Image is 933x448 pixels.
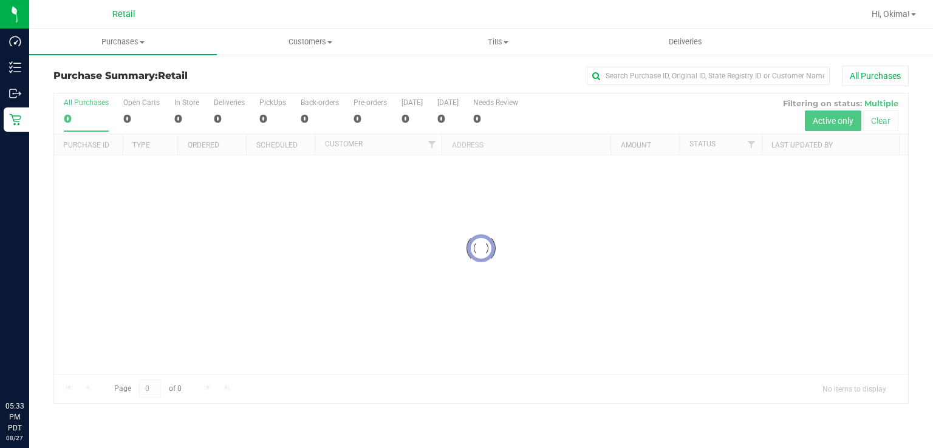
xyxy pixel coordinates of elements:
[12,351,49,387] iframe: Resource center
[587,67,830,85] input: Search Purchase ID, Original ID, State Registry ID or Customer Name...
[9,61,21,73] inline-svg: Inventory
[9,87,21,100] inline-svg: Outbound
[112,9,135,19] span: Retail
[53,70,338,81] h3: Purchase Summary:
[5,401,24,433] p: 05:33 PM PDT
[652,36,719,47] span: Deliveries
[872,9,910,19] span: Hi, Okima!
[404,29,592,55] a: Tills
[217,36,404,47] span: Customers
[9,114,21,126] inline-svg: Retail
[217,29,405,55] a: Customers
[842,66,909,86] button: All Purchases
[158,70,188,81] span: Retail
[592,29,779,55] a: Deliveries
[405,36,591,47] span: Tills
[29,36,217,47] span: Purchases
[9,35,21,47] inline-svg: Dashboard
[29,29,217,55] a: Purchases
[5,433,24,443] p: 08/27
